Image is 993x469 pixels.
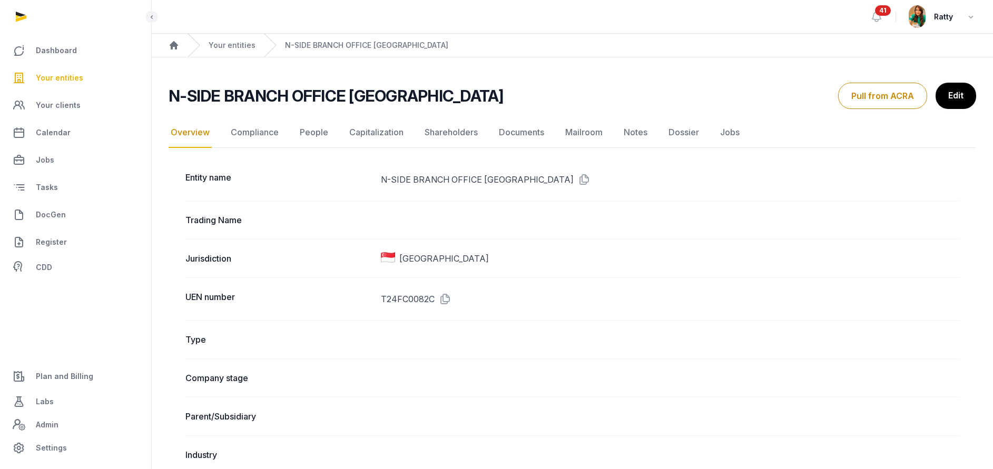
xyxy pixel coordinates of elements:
span: Register [36,236,67,248]
span: Your entities [36,72,83,84]
span: Labs [36,395,54,408]
a: Mailroom [563,117,605,148]
a: Overview [169,117,212,148]
span: Your clients [36,99,81,112]
span: [GEOGRAPHIC_DATA] [399,252,489,265]
span: CDD [36,261,52,274]
a: N-SIDE BRANCH OFFICE [GEOGRAPHIC_DATA] [285,40,448,51]
a: Edit [936,83,976,109]
h2: N-SIDE BRANCH OFFICE [GEOGRAPHIC_DATA] [169,86,504,105]
a: Dossier [666,117,701,148]
a: Your clients [8,93,143,118]
a: Documents [497,117,546,148]
a: Your entities [209,40,255,51]
a: Admin [8,414,143,435]
span: Admin [36,418,58,431]
img: avatar [909,5,926,28]
span: Tasks [36,181,58,194]
a: Settings [8,435,143,461]
span: Plan and Billing [36,370,93,383]
nav: Breadcrumb [152,34,993,57]
a: People [298,117,330,148]
a: Register [8,229,143,255]
dt: Company stage [185,372,372,384]
dt: Jurisdiction [185,252,372,265]
a: DocGen [8,202,143,227]
a: Plan and Billing [8,364,143,389]
button: Pull from ACRA [838,83,927,109]
dt: Industry [185,448,372,461]
span: Ratty [934,11,953,23]
a: Shareholders [422,117,480,148]
dt: Type [185,333,372,346]
a: Dashboard [8,38,143,63]
dt: Entity name [185,171,372,188]
a: CDD [8,257,143,278]
dt: Trading Name [185,214,372,226]
dt: Parent/Subsidiary [185,410,372,423]
span: DocGen [36,208,66,221]
span: Dashboard [36,44,77,57]
a: Your entities [8,65,143,91]
span: Settings [36,442,67,454]
span: Calendar [36,126,71,139]
a: Capitalization [347,117,406,148]
nav: Tabs [169,117,976,148]
a: Notes [622,117,650,148]
dd: T24FC0082C [381,291,959,307]
a: Compliance [229,117,281,148]
a: Labs [8,389,143,414]
a: Jobs [718,117,742,148]
dt: UEN number [185,291,372,307]
dd: N-SIDE BRANCH OFFICE [GEOGRAPHIC_DATA] [381,171,959,188]
a: Jobs [8,147,143,173]
span: Jobs [36,154,54,166]
a: Calendar [8,120,143,145]
a: Tasks [8,175,143,200]
span: 41 [875,5,891,16]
